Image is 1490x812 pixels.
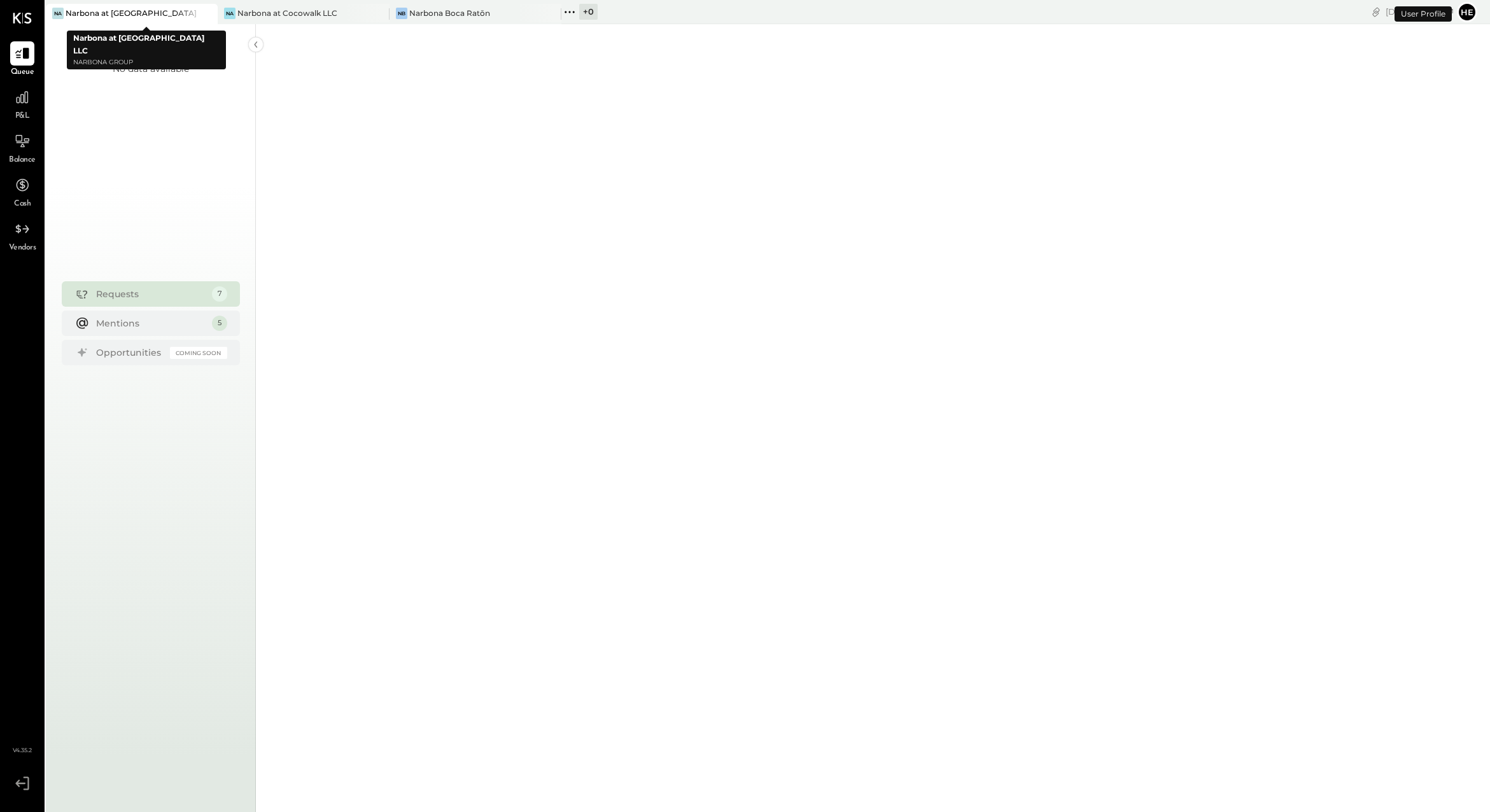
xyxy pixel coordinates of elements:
a: Cash [1,173,44,210]
div: Requests [96,288,206,300]
div: NB [396,8,407,19]
a: Balance [1,129,44,166]
span: Vendors [9,242,36,254]
a: P&L [1,85,44,122]
div: 5 [212,316,227,331]
p: Narbona Group [73,57,220,68]
span: P&L [15,111,30,122]
div: copy link [1370,5,1382,18]
div: Coming Soon [170,347,227,359]
div: Opportunities [96,346,164,359]
div: Narbona at Cocowalk LLC [237,8,337,18]
div: 7 [212,286,227,302]
b: Narbona at [GEOGRAPHIC_DATA] LLC [73,33,204,55]
div: User Profile [1395,6,1452,22]
div: Na [224,8,235,19]
button: He [1457,2,1477,22]
div: Narbona at [GEOGRAPHIC_DATA] LLC [66,8,199,18]
a: Queue [1,41,44,78]
div: [DATE] [1386,6,1454,18]
div: Mentions [96,317,206,330]
span: Cash [14,199,31,210]
div: + 0 [579,4,598,20]
div: Na [52,8,64,19]
span: Queue [11,67,34,78]
span: Balance [9,155,36,166]
a: Vendors [1,217,44,254]
div: Narbona Boca Ratōn [409,8,490,18]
